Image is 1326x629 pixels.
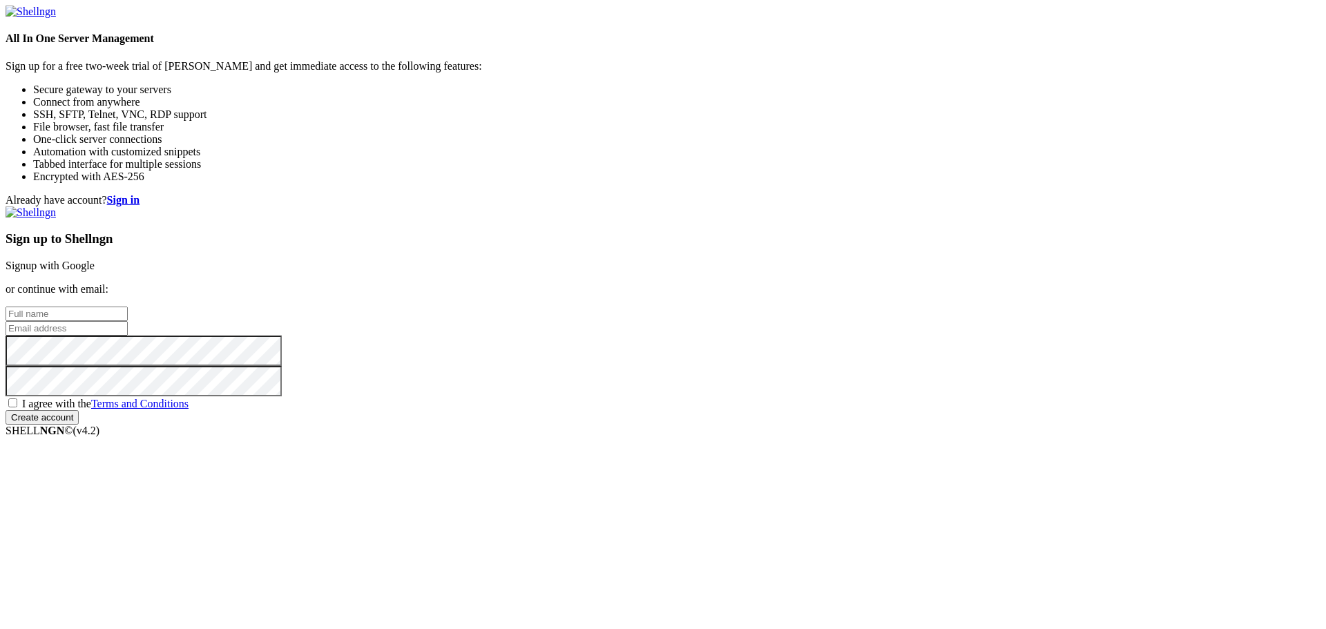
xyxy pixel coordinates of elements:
[33,158,1320,171] li: Tabbed interface for multiple sessions
[6,410,79,425] input: Create account
[33,171,1320,183] li: Encrypted with AES-256
[33,96,1320,108] li: Connect from anywhere
[91,398,189,409] a: Terms and Conditions
[6,231,1320,246] h3: Sign up to Shellngn
[22,398,189,409] span: I agree with the
[6,32,1320,45] h4: All In One Server Management
[73,425,100,436] span: 4.2.0
[33,108,1320,121] li: SSH, SFTP, Telnet, VNC, RDP support
[6,425,99,436] span: SHELL ©
[33,146,1320,158] li: Automation with customized snippets
[40,425,65,436] b: NGN
[6,194,1320,206] div: Already have account?
[33,84,1320,96] li: Secure gateway to your servers
[6,60,1320,72] p: Sign up for a free two-week trial of [PERSON_NAME] and get immediate access to the following feat...
[6,6,56,18] img: Shellngn
[6,283,1320,296] p: or continue with email:
[6,260,95,271] a: Signup with Google
[107,194,140,206] a: Sign in
[8,398,17,407] input: I agree with theTerms and Conditions
[33,121,1320,133] li: File browser, fast file transfer
[6,206,56,219] img: Shellngn
[6,307,128,321] input: Full name
[6,321,128,336] input: Email address
[33,133,1320,146] li: One-click server connections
